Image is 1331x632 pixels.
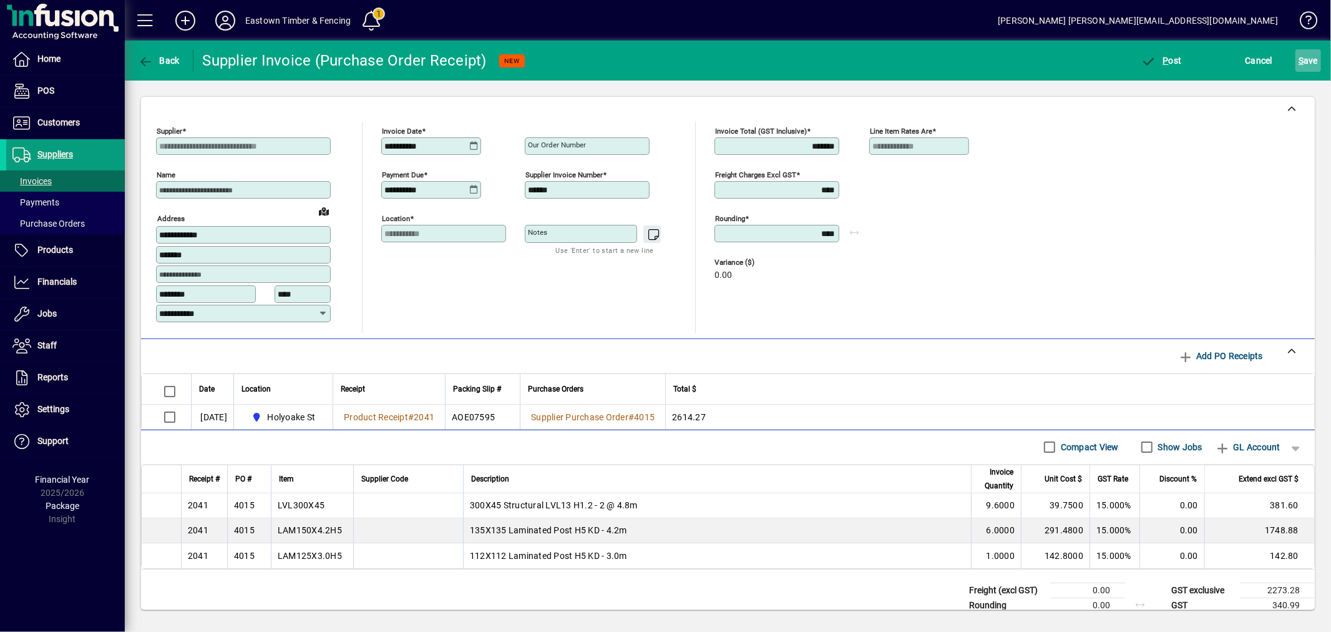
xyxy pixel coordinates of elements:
a: Financials [6,267,125,298]
span: P [1163,56,1169,66]
span: Receipt # [189,472,220,486]
mat-label: Invoice date [382,127,422,136]
div: Supplier Invoice (Purchase Order Receipt) [203,51,487,71]
td: 2041 [181,518,227,543]
button: Add PO Receipts [1173,345,1268,367]
div: Date [199,382,226,396]
td: 112X112 Laminated Post H5 KD - 3.0m [463,543,971,568]
a: Home [6,44,125,75]
a: Customers [6,107,125,139]
span: Financials [37,277,77,287]
td: 142.8000 [1021,543,1090,568]
mat-label: Supplier invoice number [525,170,603,179]
span: Products [37,245,73,255]
span: Financial Year [36,475,90,485]
span: Purchase Orders [12,219,85,229]
td: GST [1165,598,1240,613]
span: Variance ($) [714,259,789,267]
span: Support [37,436,69,446]
span: Supplier Purchase Order [531,412,628,422]
span: Home [37,54,61,64]
span: ave [1299,51,1318,71]
a: Products [6,235,125,266]
button: Cancel [1242,49,1276,72]
div: Receipt [341,382,437,396]
td: 0.00 [1139,543,1204,568]
span: Customers [37,117,80,127]
td: 2041 [181,493,227,518]
mat-hint: Use 'Enter' to start a new line [556,243,654,257]
span: 0.00 [714,270,732,280]
span: Discount % [1159,472,1197,486]
a: Supplier Purchase Order#4015 [527,410,659,424]
td: 15.000% [1090,518,1139,543]
td: 0.00 [1050,583,1125,598]
td: 381.60 [1204,493,1314,518]
td: Rounding [963,598,1050,613]
button: Add [165,9,205,32]
span: Product Receipt [344,412,408,422]
span: Holyoake St [246,410,320,425]
span: Invoices [12,176,52,186]
span: 4015 [634,412,655,422]
span: PO # [235,472,251,486]
div: LAM125X3.0H5 [278,550,342,562]
span: Settings [37,404,69,414]
a: Jobs [6,299,125,330]
td: 4015 [227,493,271,518]
span: Total $ [673,382,696,396]
span: Holyoake St [268,411,316,423]
mat-label: Line item rates are [870,127,932,136]
mat-label: Name [157,170,175,179]
mat-label: Invoice Total (GST inclusive) [715,127,807,136]
span: Description [471,472,509,486]
span: Add PO Receipts [1178,346,1263,366]
td: 39.7500 [1021,493,1090,518]
span: NEW [504,57,520,65]
td: 4015 [227,543,271,568]
td: GST exclusive [1165,583,1240,598]
td: 4015 [227,518,271,543]
button: Back [135,49,183,72]
app-page-header-button: Back [125,49,193,72]
span: # [628,412,634,422]
span: S [1299,56,1304,66]
span: Unit Cost $ [1045,472,1082,486]
td: 300X45 Structural LVL13 H1.2 - 2 @ 4.8m [463,493,971,518]
td: AOE07595 [445,405,520,430]
a: View on map [314,201,334,221]
span: Receipt [341,382,365,396]
td: 0.00 [1139,493,1204,518]
td: 135X135 Laminated Post H5 KD - 4.2m [463,518,971,543]
mat-label: Notes [528,228,547,237]
button: Profile [205,9,245,32]
span: 2041 [414,412,434,422]
div: LAM150X4.2H5 [278,524,342,536]
a: Settings [6,394,125,425]
div: Total $ [673,382,1299,396]
span: POS [37,86,54,96]
a: Invoices [6,170,125,192]
td: 0.00 [1139,518,1204,543]
mat-label: Our order number [528,141,586,149]
div: LVL300X45 [278,499,324,511]
span: Location [241,382,271,396]
button: GL Account [1209,436,1287,458]
td: 15.000% [1090,543,1139,568]
a: Support [6,426,125,457]
span: Reports [37,372,68,382]
td: 142.80 [1204,543,1314,568]
a: POS [6,76,125,107]
mat-label: Payment due [382,170,424,179]
a: Reports [6,362,125,393]
td: 9.6000 [971,493,1021,518]
span: GL Account [1215,437,1280,457]
td: 2273.28 [1240,583,1315,598]
td: 6.0000 [971,518,1021,543]
button: Post [1138,49,1185,72]
mat-label: Supplier [157,127,182,136]
span: Suppliers [37,149,73,159]
div: Packing Slip # [453,382,512,396]
span: Staff [37,340,57,350]
span: [DATE] [201,411,228,423]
